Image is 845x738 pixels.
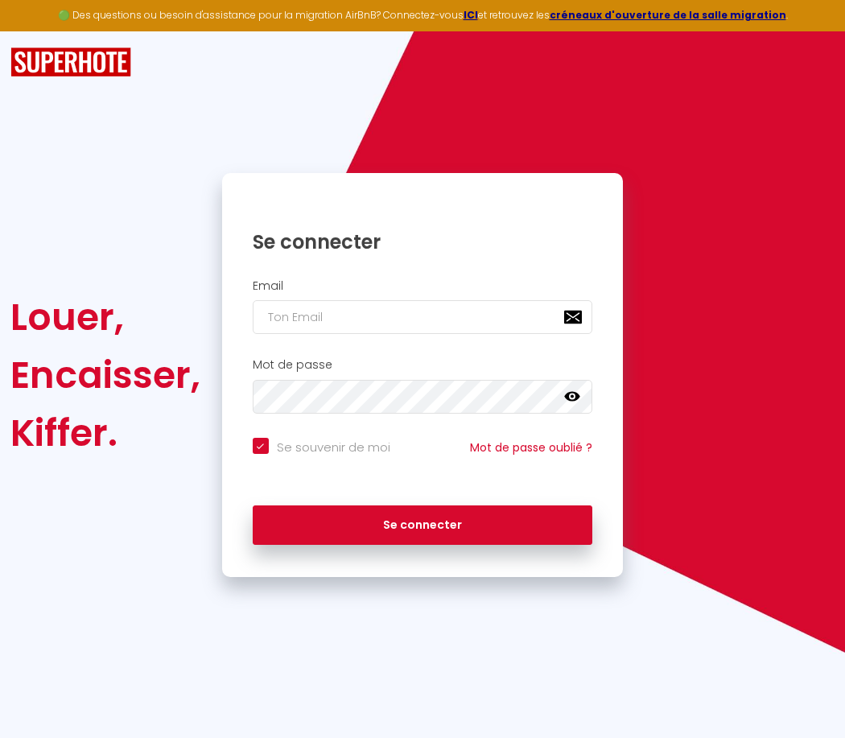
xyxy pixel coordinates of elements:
div: Encaisser, [10,346,200,404]
h1: Se connecter [253,229,593,254]
div: Louer, [10,288,200,346]
input: Ton Email [253,300,593,334]
a: ICI [464,8,478,22]
div: Kiffer. [10,404,200,462]
h2: Mot de passe [253,358,593,372]
a: créneaux d'ouverture de la salle migration [550,8,786,22]
button: Se connecter [253,505,593,546]
img: SuperHote logo [10,47,131,77]
a: Mot de passe oublié ? [470,439,592,456]
h2: Email [253,279,593,293]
